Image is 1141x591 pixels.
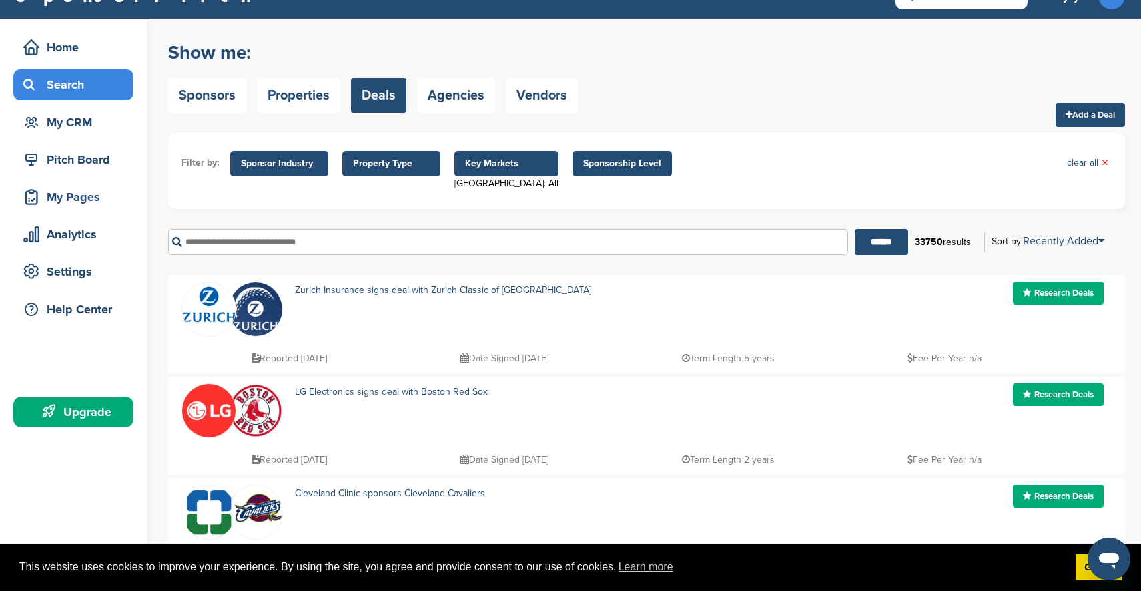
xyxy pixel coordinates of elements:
a: Settings [13,256,133,287]
a: My CRM [13,107,133,138]
p: Fee Per Year n/a [907,451,982,468]
a: Sponsors [168,78,246,113]
img: Data [182,286,236,323]
a: Search [13,69,133,100]
a: Deals [351,78,406,113]
a: Research Deals [1013,282,1104,305]
a: Add a Deal [1056,103,1125,127]
p: Fee Per Year n/a [907,350,982,367]
a: Agencies [417,78,495,113]
div: Settings [20,260,133,284]
span: Sponsor Industry [241,156,318,171]
p: Term Length 2 years [682,451,775,468]
p: Reported [DATE] [252,451,327,468]
p: Term Length 5 years [682,350,775,367]
img: Data [182,485,236,539]
span: Property Type [353,156,430,171]
span: × [1102,156,1108,170]
a: Zurich Insurance signs deal with Zurich Classic of [GEOGRAPHIC_DATA] [295,284,591,296]
a: Research Deals [1013,485,1104,508]
div: results [908,231,978,254]
div: Home [20,35,133,59]
a: clear all× [1067,156,1108,170]
a: Home [13,32,133,63]
a: My Pages [13,182,133,212]
a: Recently Added [1023,234,1104,248]
iframe: Button to launch messaging window [1088,538,1130,580]
div: Pitch Board [20,148,133,172]
span: Sponsorship Level [583,156,661,171]
a: Vendors [506,78,578,113]
a: Properties [257,78,340,113]
p: Date Signed [DATE] [460,350,548,367]
div: [GEOGRAPHIC_DATA]: All [454,176,558,191]
a: Help Center [13,294,133,325]
b: 33750 [915,236,943,248]
div: Help Center [20,297,133,321]
div: My Pages [20,185,133,209]
img: 1wwum7th 400x400 [182,384,236,437]
a: learn more about cookies [617,557,675,577]
a: Upgrade [13,397,133,427]
li: Filter by: [181,156,220,170]
a: Pitch Board [13,144,133,175]
img: Boston red sox 416x416 [229,384,282,437]
div: Analytics [20,222,133,246]
a: dismiss cookie message [1076,554,1122,581]
a: Cleveland Clinic sponsors Cleveland Cavaliers [295,487,485,499]
a: LG Electronics signs deal with Boston Red Sox [295,386,488,397]
div: Sort by: [992,236,1104,246]
p: Reported [DATE] [252,350,327,367]
div: Upgrade [20,400,133,424]
a: Research Deals [1013,383,1104,406]
div: Search [20,73,133,97]
a: Analytics [13,219,133,250]
img: Open uri20141112 64162 1x5xxxf?1415807985 [229,494,282,522]
div: My CRM [20,110,133,134]
h2: Show me: [168,41,578,65]
span: This website uses cookies to improve your experience. By using the site, you agree and provide co... [19,557,1065,577]
p: Date Signed [DATE] [460,451,548,468]
img: Open uri20141112 64162 1k4gq06?1415807073 [229,282,282,358]
span: Key Markets [465,156,548,171]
